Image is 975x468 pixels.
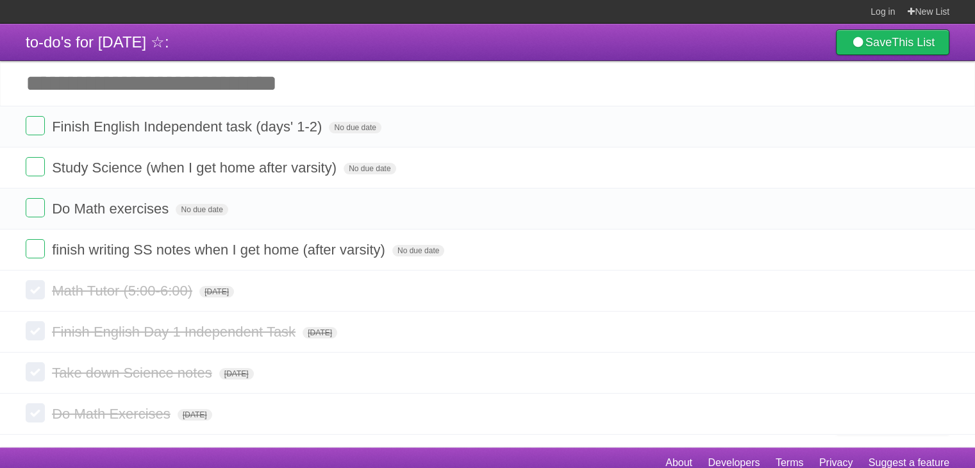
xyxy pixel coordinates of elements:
[52,242,388,258] span: finish writing SS notes when I get home (after varsity)
[329,122,381,133] span: No due date
[219,368,254,380] span: [DATE]
[26,321,45,340] label: Done
[392,245,444,256] span: No due date
[52,406,174,422] span: Do Math Exercises
[303,327,337,338] span: [DATE]
[52,160,340,176] span: Study Science (when I get home after varsity)
[52,201,172,217] span: Do Math exercises
[52,324,299,340] span: Finish English Day 1 Independent Task
[26,157,45,176] label: Done
[199,286,234,297] span: [DATE]
[26,33,169,51] span: to-do's for [DATE] ☆:
[52,283,196,299] span: Math Tutor (5:00-6:00)
[26,198,45,217] label: Done
[344,163,396,174] span: No due date
[178,409,212,421] span: [DATE]
[892,36,935,49] b: This List
[26,362,45,381] label: Done
[836,29,949,55] a: SaveThis List
[52,119,325,135] span: Finish English Independent task (days' 1-2)
[52,365,215,381] span: Take down Science notes
[26,280,45,299] label: Done
[176,204,228,215] span: No due date
[26,116,45,135] label: Done
[26,239,45,258] label: Done
[26,403,45,422] label: Done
